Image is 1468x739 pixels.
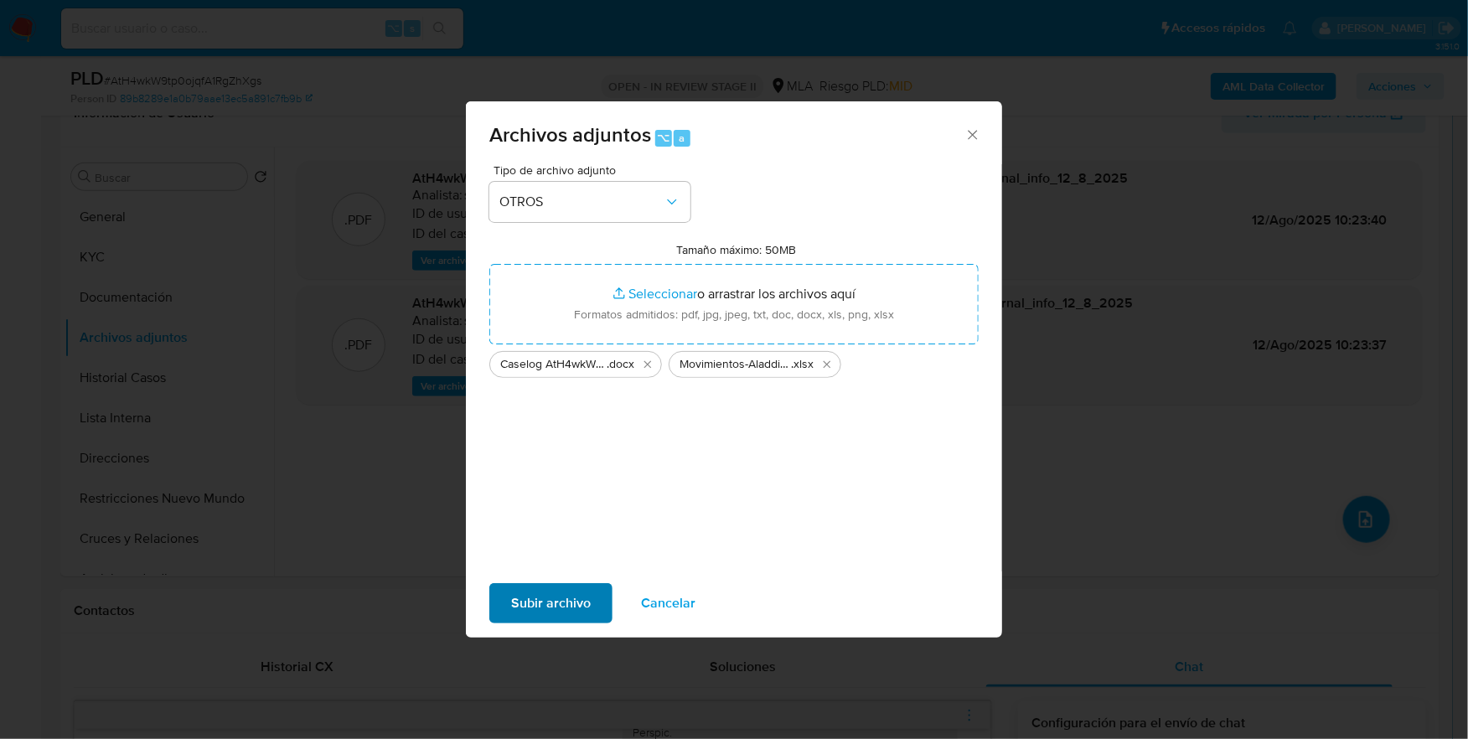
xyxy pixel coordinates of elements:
[791,356,814,373] span: .xlsx
[511,585,591,622] span: Subir archivo
[817,354,837,375] button: Eliminar Movimientos-Aladdin - Jesica Alonso.xlsx
[680,356,791,373] span: Movimientos-Aladdin - [PERSON_NAME]
[500,356,607,373] span: Caselog AtH4wkW9tp0ojqfA1RgZhXgs_2025_08_11_21_03_07
[499,194,664,210] span: OTROS
[964,127,980,142] button: Cerrar
[677,242,797,257] label: Tamaño máximo: 50MB
[494,164,695,176] span: Tipo de archivo adjunto
[489,182,690,222] button: OTROS
[607,356,634,373] span: .docx
[657,130,669,146] span: ⌥
[641,585,695,622] span: Cancelar
[489,120,651,149] span: Archivos adjuntos
[489,583,613,623] button: Subir archivo
[638,354,658,375] button: Eliminar Caselog AtH4wkW9tp0ojqfA1RgZhXgs_2025_08_11_21_03_07.docx
[619,583,717,623] button: Cancelar
[489,344,979,378] ul: Archivos seleccionados
[679,130,685,146] span: a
